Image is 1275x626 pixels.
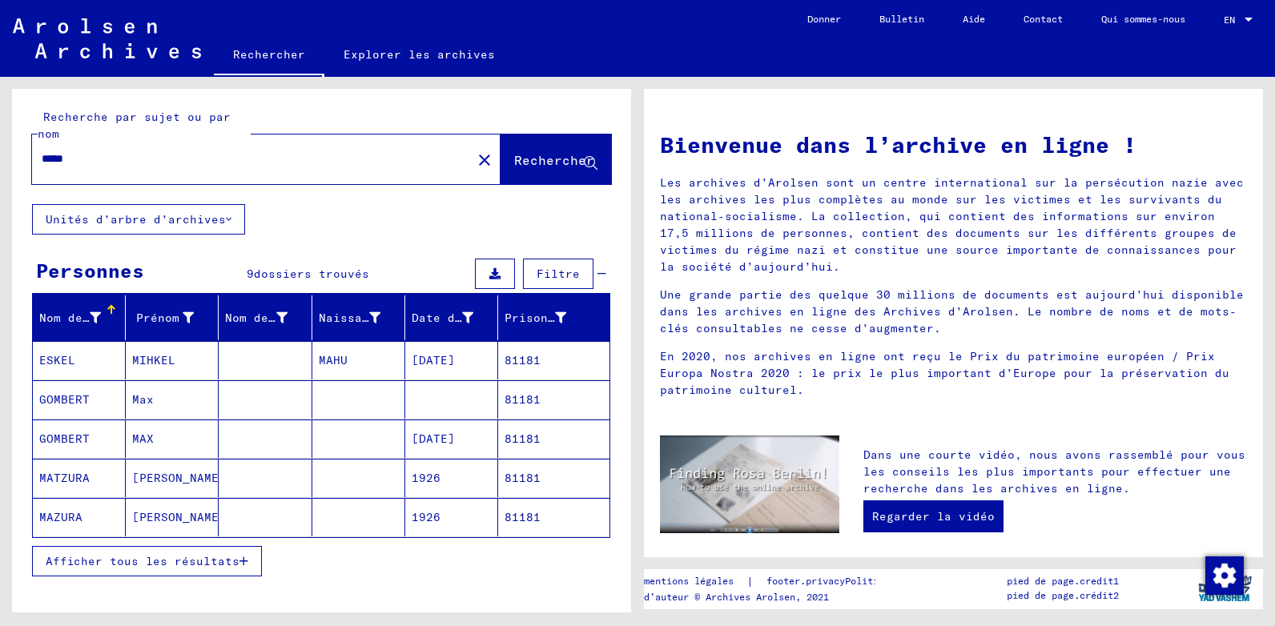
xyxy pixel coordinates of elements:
div: Nom de jeune fille [225,305,311,331]
mat-cell: [PERSON_NAME] [126,459,219,497]
mat-cell: MAZURA [33,498,126,536]
a: footer.mentions légales [605,573,746,590]
font: Nom de famille [39,311,140,325]
font: Nom de jeune fille [225,311,354,325]
mat-header-cell: Geburtsname [219,295,312,340]
p: Une grande partie des quelque 30 millions de documents est aujourd’hui disponible dans les archiv... [660,287,1247,337]
p: Droits d’auteur © Archives Arolsen, 2021 [605,590,915,604]
button: Rechercher [501,134,611,184]
mat-cell: 81181 [498,341,609,379]
p: pied de page.crédit2 [1007,588,1119,603]
span: 9 [247,267,254,281]
button: Filtre [523,259,593,289]
img: video.jpg [660,435,839,533]
mat-header-cell: Geburt‏ [312,295,405,340]
span: Filtre [537,267,580,281]
mat-cell: [DATE] [405,419,498,458]
div: Nom de famille [39,305,125,331]
div: Personnes [36,256,144,285]
span: Rechercher [514,152,594,168]
p: Dans une courte vidéo, nous avons rassemblé pour vous les conseils les plus importants pour effec... [863,447,1247,497]
mat-cell: MATZURA [33,459,126,497]
font: Prénom [136,311,179,325]
mat-cell: [PERSON_NAME] [126,498,219,536]
span: Afficher tous les résultats [46,554,239,568]
font: | [746,573,754,590]
font: Unités d’arbre d’archives [46,212,226,227]
div: Prisonnier # [505,305,590,331]
img: yv_logo.png [1195,568,1255,608]
div: Naissance [319,305,404,331]
img: Arolsen_neg.svg [13,18,201,58]
a: Rechercher [214,35,324,77]
mat-cell: GOMBERT [33,380,126,419]
mat-cell: 81181 [498,419,609,458]
mat-cell: MAHU [312,341,405,379]
span: dossiers trouvés [254,267,369,281]
div: Prénom [132,305,218,331]
p: En 2020, nos archives en ligne ont reçu le Prix du patrimoine européen / Prix Europa Nostra 2020 ... [660,348,1247,399]
mat-icon: close [475,150,494,170]
mat-cell: 1926 [405,498,498,536]
mat-header-cell: Geburtsdatum [405,295,498,340]
mat-header-cell: Prisoner # [498,295,609,340]
button: Clair [469,143,501,175]
mat-cell: 81181 [498,380,609,419]
h1: Bienvenue dans l’archive en ligne ! [660,128,1247,162]
mat-label: Recherche par sujet ou par nom [38,110,231,141]
a: Regarder la vidéo [863,500,1004,532]
button: Afficher tous les résultats [32,546,262,576]
mat-header-cell: Vorname [126,295,219,340]
button: Unités d’arbre d’archives [32,204,245,235]
font: Naissance [319,311,384,325]
p: pied de page.credit1 [1007,574,1119,588]
mat-cell: 1926 [405,459,498,497]
p: Les archives d’Arolsen sont un centre international sur la persécution nazie avec les archives le... [660,175,1247,275]
mat-header-cell: Nachname [33,295,126,340]
a: Explorer les archives [324,35,514,74]
mat-cell: MAX [126,419,219,458]
img: Modifier le consentement [1205,556,1244,595]
mat-cell: MIHKEL [126,341,219,379]
div: Date de naissance [412,305,497,331]
mat-cell: Max [126,380,219,419]
mat-cell: 81181 [498,459,609,497]
mat-cell: 81181 [498,498,609,536]
a: footer.privacyPolitique [754,573,915,590]
mat-cell: GOMBERT [33,419,126,458]
font: Date de naissance [412,311,534,325]
mat-cell: [DATE] [405,341,498,379]
span: EN [1224,14,1241,26]
font: Prisonnier # [505,311,591,325]
mat-cell: ESKEL [33,341,126,379]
